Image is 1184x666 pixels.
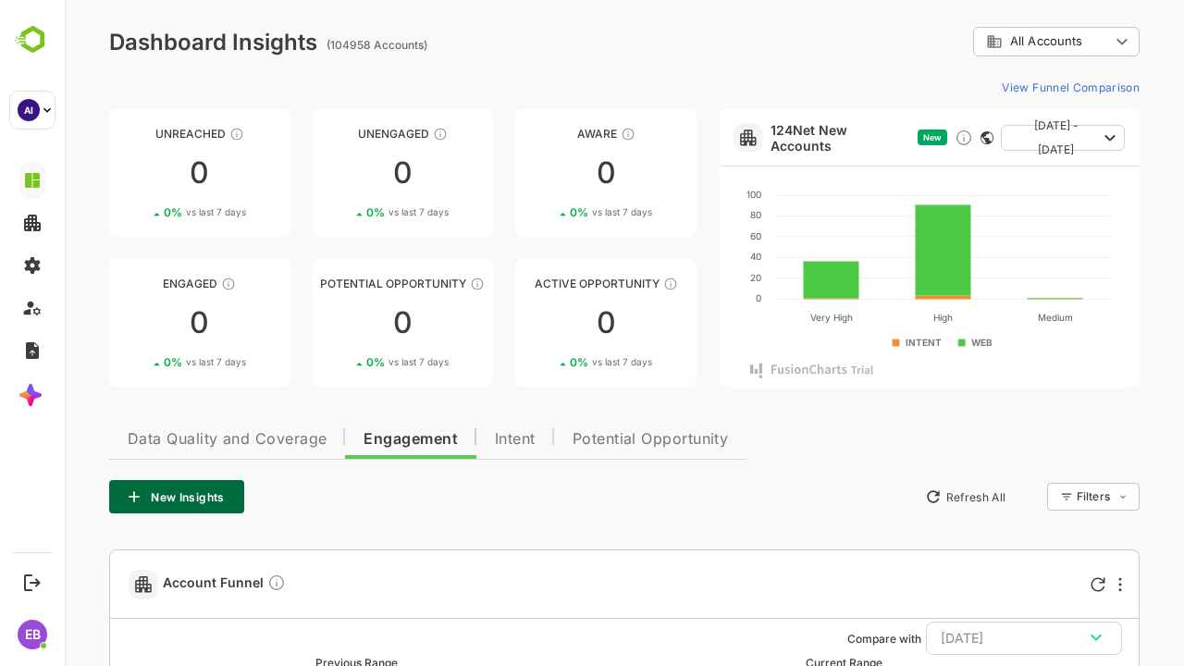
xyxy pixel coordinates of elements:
[368,127,383,142] div: These accounts have not shown enough engagement and need nurturing
[44,308,226,338] div: 0
[405,277,420,291] div: These accounts are MQAs and can be passed on to Inside Sales
[682,189,697,200] text: 100
[1026,577,1041,592] div: Refresh
[18,99,40,121] div: AI
[203,573,221,595] div: Compare Funnel to any previous dates, and click on any plot in the current funnel to view the det...
[508,432,664,447] span: Potential Opportunity
[706,122,845,154] a: 124Net New Accounts
[18,620,47,649] div: EB
[302,205,384,219] div: 0 %
[691,292,697,303] text: 0
[98,573,221,595] span: Account Funnel
[852,482,949,512] button: Refresh All
[63,432,262,447] span: Data Quality and Coverage
[450,277,632,290] div: Active Opportunity
[685,272,697,283] text: 20
[1010,480,1075,513] div: Filters
[248,277,429,290] div: Potential Opportunity
[598,277,613,291] div: These accounts have open opportunities which might be at any of the Sales Stages
[930,72,1075,102] button: View Funnel Comparison
[450,127,632,141] div: Aware
[861,622,1057,655] button: [DATE]
[299,432,393,447] span: Engagement
[685,230,697,241] text: 60
[527,355,587,369] span: vs last 7 days
[165,127,179,142] div: These accounts have not been engaged with for a defined time period
[685,209,697,220] text: 80
[505,355,587,369] div: 0 %
[44,277,226,290] div: Engaged
[745,312,787,324] text: Very High
[44,158,226,188] div: 0
[450,259,632,387] a: Active OpportunityThese accounts have open opportunities which might be at any of the Sales Stage...
[908,24,1075,60] div: All Accounts
[324,205,384,219] span: vs last 7 days
[44,29,253,55] div: Dashboard Insights
[450,308,632,338] div: 0
[99,205,181,219] div: 0 %
[1054,577,1057,592] div: More
[262,38,368,52] ag: (104958 Accounts)
[121,205,181,219] span: vs last 7 days
[450,158,632,188] div: 0
[858,132,877,142] span: New
[876,626,1042,650] div: [DATE]
[783,632,857,646] ag: Compare with
[99,355,181,369] div: 0 %
[430,432,471,447] span: Intent
[19,570,44,595] button: Logout
[936,125,1060,151] button: [DATE] - [DATE]
[248,308,429,338] div: 0
[44,259,226,387] a: EngagedThese accounts are warm, further nurturing would qualify them to MQAs00%vs last 7 days
[685,251,697,262] text: 40
[505,205,587,219] div: 0 %
[1012,489,1045,503] div: Filters
[121,355,181,369] span: vs last 7 days
[527,205,587,219] span: vs last 7 days
[556,127,571,142] div: These accounts have just entered the buying cycle and need further nurturing
[44,109,226,237] a: UnreachedThese accounts have not been engaged with for a defined time period00%vs last 7 days
[450,109,632,237] a: AwareThese accounts have just entered the buying cycle and need further nurturing00%vs last 7 days
[869,312,888,324] text: High
[248,158,429,188] div: 0
[972,312,1007,323] text: Medium
[248,127,429,141] div: Unengaged
[921,33,1045,50] div: All Accounts
[945,34,1017,48] span: All Accounts
[156,277,171,291] div: These accounts are warm, further nurturing would qualify them to MQAs
[248,259,429,387] a: Potential OpportunityThese accounts are MQAs and can be passed on to Inside Sales00%vs last 7 days
[44,480,179,513] button: New Insights
[44,127,226,141] div: Unreached
[302,355,384,369] div: 0 %
[951,114,1032,162] span: [DATE] - [DATE]
[9,22,56,57] img: BambooboxLogoMark.f1c84d78b4c51b1a7b5f700c9845e183.svg
[248,109,429,237] a: UnengagedThese accounts have not shown enough engagement and need nurturing00%vs last 7 days
[324,355,384,369] span: vs last 7 days
[890,129,908,147] div: Discover new ICP-fit accounts showing engagement — via intent surges, anonymous website visits, L...
[916,131,929,144] div: This card does not support filter and segments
